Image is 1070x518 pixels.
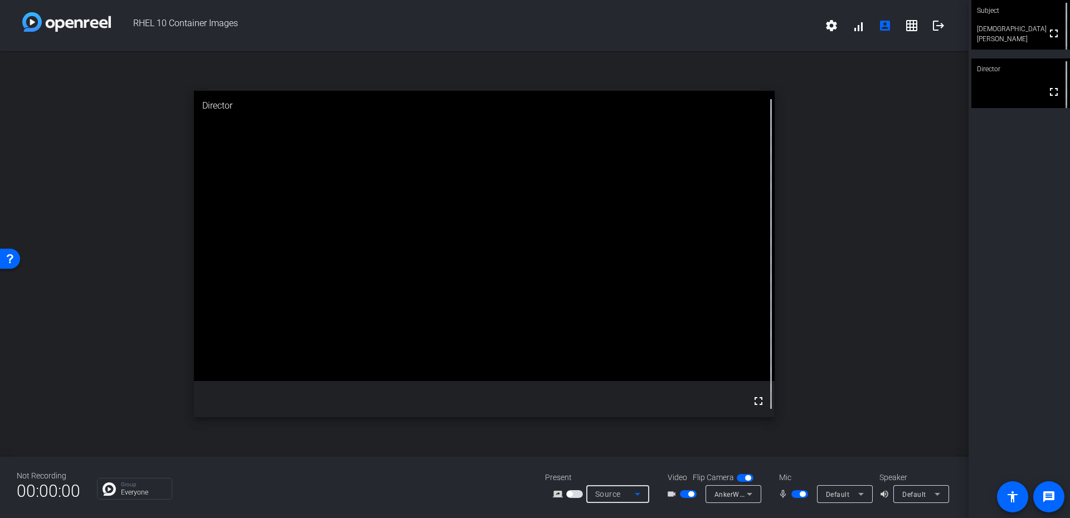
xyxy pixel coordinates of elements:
div: Mic [768,472,879,483]
mat-icon: logout [932,19,945,32]
span: RHEL 10 Container Images [111,12,818,39]
mat-icon: message [1042,490,1056,504]
mat-icon: screen_share_outline [553,487,566,501]
img: Chat Icon [103,482,116,496]
p: Everyone [121,489,166,496]
div: Director [194,91,775,121]
mat-icon: fullscreen [752,394,765,408]
mat-icon: account_box [878,19,892,32]
mat-icon: grid_on [905,19,918,32]
span: Source [595,490,621,499]
mat-icon: accessibility [1006,490,1019,504]
img: white-gradient.svg [22,12,111,32]
span: Default [902,491,926,499]
div: Not Recording [17,470,80,482]
mat-icon: volume_up [879,487,893,501]
div: Speaker [879,472,946,483]
mat-icon: mic_none [778,487,791,501]
mat-icon: videocam_outline [667,487,680,501]
span: AnkerWork C310 Webcam (291a:3367) [714,490,842,499]
button: signal_cellular_alt [845,12,872,39]
mat-icon: settings [825,19,838,32]
span: Flip Camera [693,472,734,483]
div: Present [545,472,656,483]
span: Video [668,472,687,483]
div: Director [971,58,1070,80]
mat-icon: fullscreen [1047,27,1061,40]
p: Group [121,482,166,487]
span: Default [826,491,850,499]
span: 00:00:00 [17,477,80,505]
mat-icon: fullscreen [1047,85,1061,99]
